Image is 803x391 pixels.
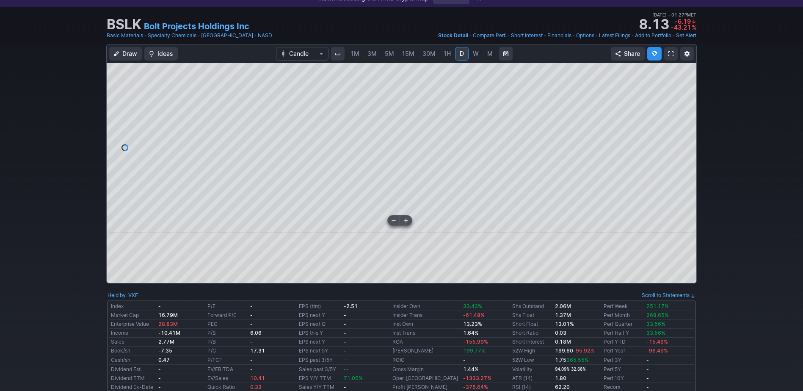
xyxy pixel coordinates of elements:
a: [GEOGRAPHIC_DATA] [201,31,253,40]
td: P/C [206,347,248,355]
a: 1H [440,47,455,61]
span: -15.49% [646,339,668,345]
span: 33.43% [463,303,482,309]
b: - [344,384,346,390]
b: - [250,312,253,318]
a: Latest Filings [599,31,630,40]
b: 16.79M [158,312,178,318]
td: EV/Sales [206,374,248,383]
b: - [158,303,161,309]
b: 13.01% [555,321,574,327]
td: EPS (ttm) [297,302,342,311]
span: -96.49% [646,347,668,354]
b: - [344,321,346,327]
span: -375.64% [463,384,488,390]
b: 2.77M [158,339,174,345]
span: 365.55% [566,357,589,363]
b: - [250,366,253,372]
span: 30M [422,50,436,57]
b: 13.23% [463,321,482,327]
span: 33.56% [646,330,665,336]
td: Oper. [GEOGRAPHIC_DATA] [391,374,461,383]
b: - [158,384,161,390]
span: 15M [402,50,414,57]
span: D [460,50,464,57]
span: • [672,31,675,40]
span: Ideas [157,50,173,58]
span: 71.05% [344,375,363,381]
a: 1M [347,47,363,61]
b: 2.06M [555,303,571,309]
button: Range [499,47,513,61]
td: Book/sh [109,347,157,355]
td: Shs Outstand [510,302,553,311]
a: W [469,47,483,61]
span: • [572,31,575,40]
td: ROA [391,338,461,347]
b: - [463,357,466,363]
td: EPS next Y [297,311,342,320]
a: Short Float [512,321,538,327]
a: VXF [128,291,138,300]
b: 1.64% [463,330,479,336]
span: [DATE] 01:27PM ET [652,11,696,19]
span: 0.33 [250,384,262,390]
span: Share [624,50,640,58]
td: Gross Margin [391,365,461,374]
b: - [344,347,346,354]
b: 1.80 [555,375,566,381]
button: Chart Settings [680,47,694,61]
b: 17.31 [250,347,265,354]
td: [PERSON_NAME] [391,347,461,355]
span: 3M [367,50,377,57]
td: Perf YTD [602,338,645,347]
td: Perf 5Y [602,365,645,374]
a: Specialty Chemicals [148,31,196,40]
td: Cash/sh [109,355,157,365]
span: 199.77% [463,347,486,354]
button: Zoom in [400,215,412,226]
b: - [158,375,161,381]
td: Perf Year [602,347,645,355]
span: -155.99% [463,339,488,345]
div: : [108,291,138,300]
button: Ideas [144,47,178,61]
span: Candle [289,50,315,58]
a: Short Interest [512,339,544,345]
small: - - [344,358,348,362]
a: Short Ratio [512,330,538,336]
a: 15M [398,47,418,61]
a: Options [576,31,594,40]
span: 1H [444,50,451,57]
button: Share [611,47,645,61]
span: -43.21 [671,24,691,31]
a: Scroll to Statements [642,292,695,298]
button: Interval [331,47,345,61]
span: Stock Detail [438,32,468,39]
span: • [197,31,200,40]
td: ROIC [391,355,461,365]
b: - [250,321,253,327]
span: 251.17% [646,303,669,309]
td: EV/EBITDA [206,365,248,374]
a: Basic Materials [107,31,143,40]
span: • [254,31,257,40]
b: 1.44% [463,366,479,372]
td: Perf 10Y [602,374,645,383]
button: Explore new features [647,47,662,61]
td: PEG [206,320,248,329]
td: P/FCF [206,355,248,365]
td: Sales past 3/5Y [297,365,342,374]
b: - [250,357,253,363]
strong: 8.13 [639,18,669,31]
td: Insider Trans [391,311,461,320]
small: - - [344,367,348,372]
b: 0.03 [555,330,566,336]
b: 6.06 [250,330,262,336]
a: Bolt Projects Holdings Inc [144,20,249,32]
b: - [250,339,253,345]
span: • [631,31,634,40]
a: Add to Portfolio [635,31,671,40]
span: • [595,31,598,40]
b: - [646,357,649,363]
